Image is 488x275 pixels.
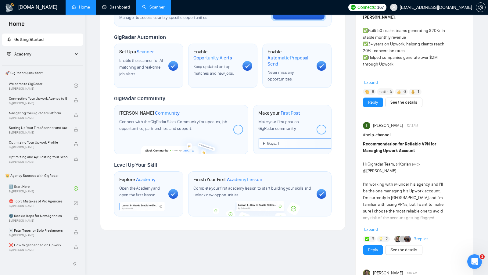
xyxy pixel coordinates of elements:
[267,55,312,67] span: Automatic Proposal Send
[480,254,485,259] span: 1
[9,196,74,210] a: ⛔ Top 3 Mistakes of Pro AgenciesBy[PERSON_NAME]
[210,201,310,216] img: academy-bg.png
[114,162,157,168] span: Level Up Your Skill
[9,95,67,102] span: Connecting Your Upwork Agency to GigRadar
[9,219,67,223] span: By [PERSON_NAME]
[363,245,383,255] button: Reply
[9,125,67,131] span: Setting Up Your First Scanner and Auto-Bidder
[3,170,82,182] span: 👑 Agency Success with GigRadar
[9,139,67,145] span: Optimizing Your Upwork Profile
[119,186,160,198] span: Open the Academy and open the first lesson.
[390,99,417,106] a: See the details
[411,90,415,94] img: 💰
[74,113,78,117] span: lock
[137,49,154,55] span: Scanner
[227,177,262,183] span: Academy Lesson
[364,80,378,85] span: Expand
[74,84,78,88] span: check-circle
[394,236,401,242] img: Korlan
[385,245,422,255] button: See the details
[363,28,368,33] span: ✅
[392,5,396,9] span: user
[407,123,418,128] span: 12:12 AM
[397,90,401,94] img: 👍
[363,55,368,60] span: ✅
[193,55,232,61] span: Opportunity Alerts
[476,5,485,10] span: setting
[7,52,31,57] span: Academy
[364,227,378,232] span: Expand
[9,234,67,237] span: By [PERSON_NAME]
[193,177,262,183] h1: Finish Your First
[141,135,221,154] img: slackcommunity-bg.png
[9,79,74,92] a: Welcome to GigRadarBy[PERSON_NAME]
[9,102,67,105] span: By [PERSON_NAME]
[373,122,403,129] span: [PERSON_NAME]
[9,116,67,120] span: By [PERSON_NAME]
[365,237,369,241] img: ✅
[5,3,15,12] img: logo
[414,236,429,242] a: 3replies
[267,70,294,82] span: Never miss any opportunities.
[357,4,376,11] span: Connects:
[368,99,378,106] a: Reply
[9,227,67,234] span: ☠️ Fatal Traps for Solo Freelancers
[9,160,67,164] span: By [PERSON_NAME]
[74,230,78,234] span: lock
[9,131,67,134] span: By [PERSON_NAME]
[281,110,300,116] span: First Post
[114,95,165,102] span: GigRadar Community
[368,247,378,253] a: Reply
[404,236,411,242] img: Iryna Y
[2,34,83,46] li: Getting Started
[119,58,163,77] span: Enable the scanner for AI matching and real-time job alerts.
[363,122,370,129] img: Ivan Dela Rama
[114,34,166,41] span: GigRadar Automation
[119,9,240,21] span: Set up your [GEOGRAPHIC_DATA] or [GEOGRAPHIC_DATA] Business Manager to access country-specific op...
[258,119,299,131] span: Make your first post on GigRadar community.
[9,154,67,160] span: Optimizing and A/B Testing Your Scanner for Better Results
[193,49,238,61] h1: Enable
[258,110,300,116] h1: Make your
[418,89,419,95] span: 1
[119,177,156,183] h1: Explore
[476,5,486,10] a: setting
[119,49,154,55] h1: Set Up a
[379,237,383,241] img: 💡
[142,5,165,10] a: searchScanner
[136,177,156,183] span: Academy
[476,2,486,12] button: setting
[193,64,234,76] span: Keep updated on top matches and new jobs.
[74,216,78,220] span: lock
[119,119,227,131] span: Connect with the GigRadar Slack Community for updates, job opportunities, partnerships, and support.
[363,141,436,153] strong: Recommendation for Reliable VPN for Managing Upwork Account
[74,201,78,205] span: check-circle
[363,98,383,107] button: Reply
[7,37,11,41] span: rocket
[74,98,78,102] span: lock
[193,186,311,198] span: Complete your first academy lesson to start building your skills and unlock new opportunities.
[74,127,78,132] span: lock
[379,88,388,95] span: :catt:
[9,182,74,195] a: 1️⃣ Start HereBy[PERSON_NAME]
[155,110,180,116] span: Community
[4,20,30,32] span: Home
[404,89,406,95] span: 6
[73,261,79,267] span: double-left
[372,89,374,95] span: 8
[9,242,67,248] span: ❌ How to get banned on Upwork
[14,37,44,42] span: Getting Started
[3,67,82,79] span: 🚀 GigRadar Quick Start
[72,5,90,10] a: homeHome
[74,245,78,249] span: lock
[9,145,67,149] span: By [PERSON_NAME]
[74,186,78,191] span: check-circle
[385,98,422,107] button: See the details
[74,142,78,146] span: lock
[467,254,482,269] iframe: Intercom live chat
[377,4,384,11] span: 167
[372,236,374,242] span: 3
[9,213,67,219] span: 🌚 Rookie Traps for New Agencies
[363,132,466,138] h1: # help-channel
[14,52,31,57] span: Academy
